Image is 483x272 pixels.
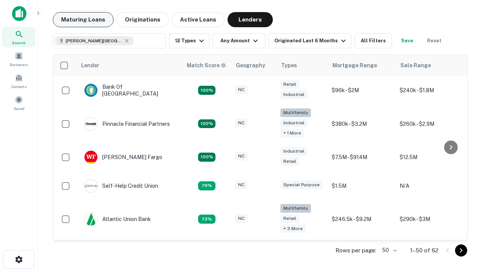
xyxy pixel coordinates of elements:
img: picture [85,151,97,164]
button: Active Loans [172,12,225,27]
td: $12.5M [396,143,464,172]
div: Retail [280,80,299,89]
a: Saved [2,93,35,113]
div: NC [235,119,248,127]
div: Pinnacle Financial Partners [84,117,170,131]
th: Capitalize uses an advanced AI algorithm to match your search with the best lender. The match sco... [182,55,231,76]
div: Self-help Credit Union [84,179,158,193]
button: Maturing Loans [53,12,114,27]
a: Contacts [2,71,35,91]
div: + 1 more [280,129,304,138]
button: All Filters [354,33,392,48]
img: picture [85,117,97,130]
div: Multifamily [280,204,311,213]
div: Retail [280,157,299,166]
td: $260k - $2.9M [396,105,464,143]
h6: Match Score [187,61,225,70]
div: Matching Properties: 11, hasApolloMatch: undefined [198,181,215,190]
img: picture [85,179,97,192]
button: Save your search to get updates of matches that match your search criteria. [395,33,419,48]
div: Multifamily [280,108,311,117]
td: $290k - $3M [396,200,464,238]
th: Mortgage Range [328,55,396,76]
button: Lenders [228,12,273,27]
div: Types [281,61,297,70]
div: Industrial [280,119,308,127]
button: Go to next page [455,244,467,257]
img: capitalize-icon.png [12,6,26,21]
div: 50 [379,245,398,256]
div: Originated Last 6 Months [274,36,348,45]
div: Matching Properties: 25, hasApolloMatch: undefined [198,119,215,128]
td: N/A [396,172,464,200]
a: Borrowers [2,49,35,69]
img: picture [85,84,97,97]
th: Geography [231,55,277,76]
span: Borrowers [10,62,28,68]
div: [PERSON_NAME] Fargo [84,150,162,164]
iframe: Chat Widget [445,212,483,248]
td: $240k - $1.8M [396,76,464,105]
button: Reset [422,33,446,48]
div: Industrial [280,147,308,156]
div: + 3 more [280,224,306,233]
div: Capitalize uses an advanced AI algorithm to match your search with the best lender. The match sco... [187,61,226,70]
img: picture [85,213,97,226]
div: Atlantic Union Bank [84,212,151,226]
button: Any Amount [212,33,265,48]
button: 12 Types [169,33,209,48]
div: Industrial [280,90,308,99]
td: $246.5k - $9.2M [328,200,396,238]
div: Matching Properties: 14, hasApolloMatch: undefined [198,86,215,95]
div: Bank Of [GEOGRAPHIC_DATA] [84,83,175,97]
td: $1.5M [328,172,396,200]
span: [PERSON_NAME][GEOGRAPHIC_DATA], [GEOGRAPHIC_DATA] [66,37,122,44]
div: NC [235,85,248,94]
td: $96k - $2M [328,76,396,105]
div: Retail [280,214,299,223]
div: Matching Properties: 15, hasApolloMatch: undefined [198,153,215,162]
div: NC [235,181,248,189]
th: Types [277,55,328,76]
td: $380k - $3.2M [328,105,396,143]
a: Search [2,27,35,47]
th: Lender [77,55,182,76]
div: Sale Range [400,61,431,70]
td: $200k - $3.3M [328,238,396,267]
div: NC [235,152,248,161]
div: Geography [236,61,265,70]
p: Rows per page: [335,246,376,255]
th: Sale Range [396,55,464,76]
span: Saved [14,105,25,111]
div: Special Purpose [280,181,323,189]
div: Mortgage Range [332,61,377,70]
p: 1–50 of 62 [410,246,438,255]
button: Originations [117,12,169,27]
div: Matching Properties: 10, hasApolloMatch: undefined [198,215,215,224]
td: $480k - $3.1M [396,238,464,267]
div: Lender [81,61,99,70]
div: NC [235,214,248,223]
td: $7.5M - $914M [328,143,396,172]
span: Search [12,40,26,46]
button: Originated Last 6 Months [268,33,351,48]
span: Contacts [11,83,26,90]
